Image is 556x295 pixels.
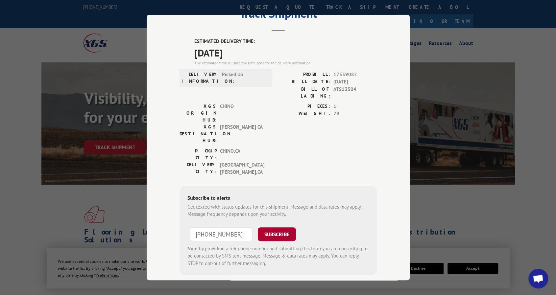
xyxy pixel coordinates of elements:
[180,102,217,123] label: XGS ORIGIN HUB:
[187,245,199,251] strong: Note:
[187,203,369,218] div: Get texted with status updates for this shipment. Message and data rates may apply. Message frequ...
[278,110,330,118] label: WEIGHT:
[180,147,217,161] label: PICKUP CITY:
[220,161,264,176] span: [GEOGRAPHIC_DATA][PERSON_NAME] , CA
[180,9,377,21] h2: Track Shipment
[222,71,266,84] span: Picked Up
[333,110,377,118] span: 79
[180,161,217,176] label: DELIVERY CITY:
[181,71,219,84] label: DELIVERY INFORMATION:
[187,193,369,203] div: Subscribe to alerts
[278,78,330,86] label: BILL DATE:
[333,78,377,86] span: [DATE]
[278,102,330,110] label: PIECES:
[333,102,377,110] span: 1
[528,269,548,288] a: Open chat
[180,123,217,144] label: XGS DESTINATION HUB:
[220,123,264,144] span: [PERSON_NAME] CA
[190,227,253,241] input: Phone Number
[220,102,264,123] span: CHINO
[278,71,330,78] label: PROBILL:
[278,85,330,99] label: BILL OF LADING:
[333,85,377,99] span: ATS13504
[220,147,264,161] span: CHINO , CA
[194,60,377,66] div: The estimated time is using the time zone for the delivery destination.
[187,245,369,267] div: by providing a telephone number and submitting this form you are consenting to be contacted by SM...
[258,227,296,241] button: SUBSCRIBE
[194,38,377,45] label: ESTIMATED DELIVERY TIME:
[333,71,377,78] span: 17539082
[194,45,377,60] span: [DATE]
